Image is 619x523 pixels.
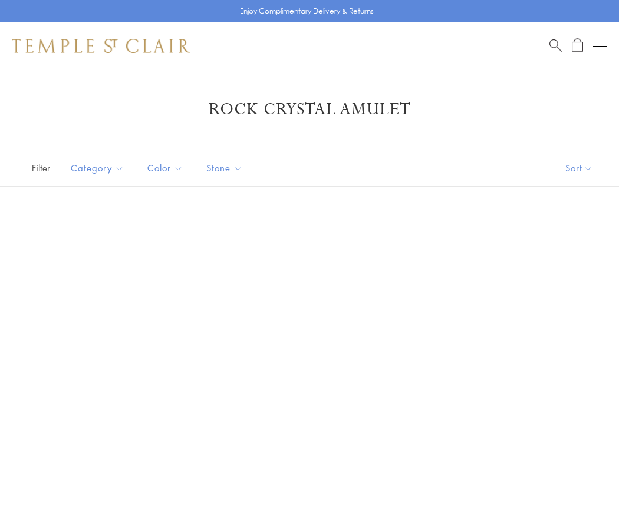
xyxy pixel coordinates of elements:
[549,38,562,53] a: Search
[593,39,607,53] button: Open navigation
[29,99,590,120] h1: Rock Crystal Amulet
[200,161,251,176] span: Stone
[12,39,190,53] img: Temple St. Clair
[240,5,374,17] p: Enjoy Complimentary Delivery & Returns
[62,155,133,181] button: Category
[572,38,583,53] a: Open Shopping Bag
[197,155,251,181] button: Stone
[141,161,192,176] span: Color
[65,161,133,176] span: Category
[139,155,192,181] button: Color
[539,150,619,186] button: Show sort by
